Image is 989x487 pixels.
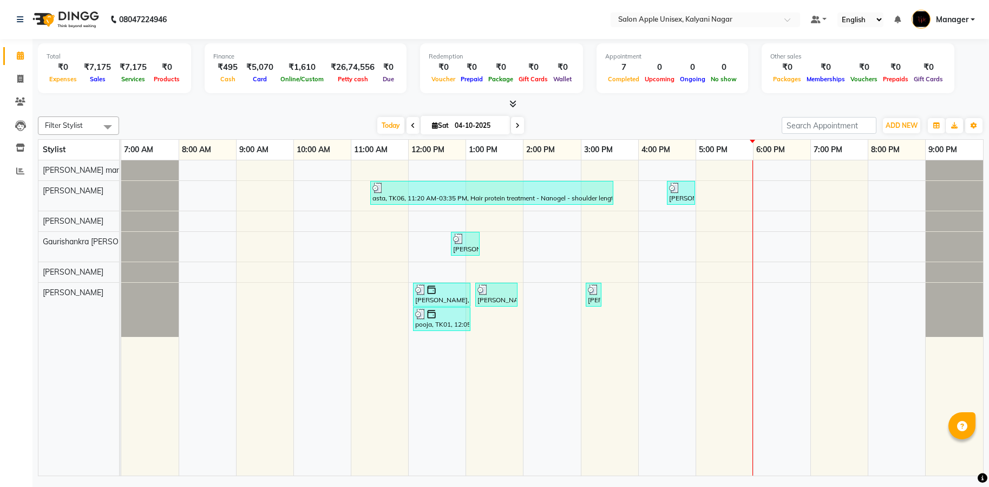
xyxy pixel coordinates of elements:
[371,183,612,203] div: asta, TK06, 11:20 AM-03:35 PM, Hair protein treatment - Nanogel - shoulder length - [DEMOGRAPHIC_...
[47,61,80,74] div: ₹0
[237,142,271,158] a: 9:00 AM
[409,142,447,158] a: 12:00 PM
[151,75,182,83] span: Products
[466,142,500,158] a: 1:00 PM
[218,75,238,83] span: Cash
[848,75,880,83] span: Vouchers
[911,75,946,83] span: Gift Cards
[429,75,458,83] span: Voucher
[452,233,479,254] div: [PERSON_NAME], TK03, 12:45 PM-01:15 PM, Hair Wash-Matrix-[DEMOGRAPHIC_DATA]
[912,10,931,29] img: Manager
[677,61,708,74] div: 0
[551,61,574,74] div: ₹0
[880,75,911,83] span: Prepaids
[335,75,371,83] span: Petty cash
[119,4,167,35] b: 08047224946
[458,75,486,83] span: Prepaid
[278,61,326,74] div: ₹1,610
[351,142,390,158] a: 11:00 AM
[883,118,920,133] button: ADD NEW
[326,61,379,74] div: ₹26,74,556
[605,52,739,61] div: Appointment
[179,142,214,158] a: 8:00 AM
[587,284,600,305] div: [PERSON_NAME], TK05, 03:05 PM-03:20 PM, Threading - Eyebrows - [DEMOGRAPHIC_DATA]
[414,309,469,329] div: pooja, TK01, 12:05 PM-01:05 PM, Threading-Upper Lips-[DEMOGRAPHIC_DATA],Threading - Chin - [DEMOG...
[43,216,103,226] span: [PERSON_NAME]
[213,61,242,74] div: ₹495
[250,75,270,83] span: Card
[516,61,551,74] div: ₹0
[770,61,804,74] div: ₹0
[880,61,911,74] div: ₹0
[242,61,278,74] div: ₹5,070
[47,75,80,83] span: Expenses
[804,75,848,83] span: Memberships
[605,75,642,83] span: Completed
[911,61,946,74] div: ₹0
[944,444,978,476] iframe: chat widget
[28,4,102,35] img: logo
[708,61,739,74] div: 0
[43,288,103,297] span: [PERSON_NAME]
[476,284,516,305] div: [PERSON_NAME], TK04, 01:10 PM-01:55 PM, 2g liposoluble flavoured waxing - Full hands - [DEMOGRAPH...
[115,61,151,74] div: ₹7,175
[80,61,115,74] div: ₹7,175
[642,75,677,83] span: Upcoming
[782,117,876,134] input: Search Appointment
[926,142,960,158] a: 9:00 PM
[486,61,516,74] div: ₹0
[414,284,469,305] div: [PERSON_NAME], TK02, 12:05 PM-01:05 PM, Hair Styling - Ironing ( Upper waist length) - [DEMOGRAPH...
[581,142,615,158] a: 3:00 PM
[848,61,880,74] div: ₹0
[770,52,946,61] div: Other sales
[936,14,968,25] span: Manager
[380,75,397,83] span: Due
[516,75,551,83] span: Gift Cards
[708,75,739,83] span: No show
[43,145,66,154] span: Stylist
[451,118,506,134] input: 2025-10-04
[754,142,788,158] a: 6:00 PM
[696,142,730,158] a: 5:00 PM
[294,142,333,158] a: 10:00 AM
[377,117,404,134] span: Today
[121,142,156,158] a: 7:00 AM
[677,75,708,83] span: Ongoing
[43,165,136,175] span: [PERSON_NAME] manager
[770,75,804,83] span: Packages
[379,61,398,74] div: ₹0
[45,121,83,129] span: Filter Stylist
[87,75,108,83] span: Sales
[486,75,516,83] span: Package
[668,183,694,203] div: [PERSON_NAME], TK07, 04:30 PM-05:00 PM, Sugar wax - Regular - Full legs wax - [DEMOGRAPHIC_DATA]
[523,142,558,158] a: 2:00 PM
[119,75,148,83] span: Services
[605,61,642,74] div: 7
[868,142,902,158] a: 8:00 PM
[43,237,152,246] span: Gaurishankra [PERSON_NAME]
[43,267,103,277] span: [PERSON_NAME]
[47,52,182,61] div: Total
[642,61,677,74] div: 0
[458,61,486,74] div: ₹0
[886,121,918,129] span: ADD NEW
[151,61,182,74] div: ₹0
[551,75,574,83] span: Wallet
[429,52,574,61] div: Redemption
[278,75,326,83] span: Online/Custom
[639,142,673,158] a: 4:00 PM
[804,61,848,74] div: ₹0
[811,142,845,158] a: 7:00 PM
[429,121,451,129] span: Sat
[213,52,398,61] div: Finance
[43,186,103,196] span: [PERSON_NAME]
[429,61,458,74] div: ₹0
